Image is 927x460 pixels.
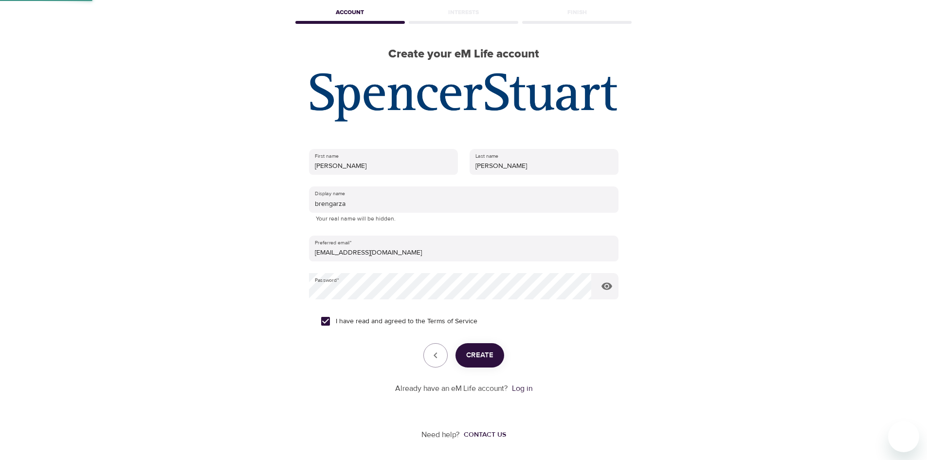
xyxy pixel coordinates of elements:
p: Already have an eM Life account? [395,383,508,394]
p: Your real name will be hidden. [316,214,612,224]
span: Create [466,349,493,362]
a: Log in [512,384,532,393]
button: Create [455,343,504,368]
h2: Create your eM Life account [293,47,634,61]
span: I have read and agreed to the [336,316,477,327]
p: Need help? [421,429,460,441]
div: Contact us [464,430,506,440]
img: org_logo_448.jpg [310,73,618,122]
a: Contact us [460,430,506,440]
a: Terms of Service [427,316,477,327]
iframe: Button to launch messaging window [888,421,919,452]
